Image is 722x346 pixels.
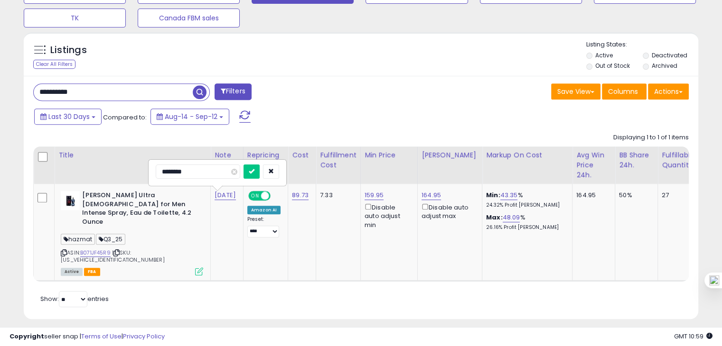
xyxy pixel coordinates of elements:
label: Deactivated [651,51,687,59]
span: | SKU: [US_VEHICLE_IDENTIFICATION_NUMBER] [61,249,165,263]
p: Listing States: [586,40,698,49]
span: ON [249,192,261,200]
div: [PERSON_NAME] [422,150,478,160]
span: FBA [84,268,100,276]
div: 164.95 [576,191,608,200]
div: Markup on Cost [486,150,568,160]
button: Columns [602,83,647,100]
span: Aug-14 - Sep-12 [165,112,217,121]
span: All listings currently available for purchase on Amazon [61,268,83,276]
label: Out of Stock [595,62,630,70]
div: 27 [662,191,691,200]
div: Preset: [247,216,281,237]
b: [PERSON_NAME] Ultra [DEMOGRAPHIC_DATA] for Men Intense Spray, Eau de Toilette, 4.2 Ounce [82,191,197,228]
a: Privacy Policy [123,332,165,341]
span: Last 30 Days [48,112,90,121]
div: Disable auto adjust min [365,202,410,229]
button: TK [24,9,126,27]
div: BB Share 24h. [619,150,654,170]
div: 50% [619,191,650,200]
label: Archived [651,62,677,70]
span: Show: entries [40,294,109,303]
div: Avg Win Price 24h. [576,150,611,180]
span: OFF [269,192,284,200]
label: Active [595,51,613,59]
div: Amazon AI [247,206,281,214]
img: 31jon89YglL._SL40_.jpg [61,191,80,210]
button: Aug-14 - Sep-12 [150,109,229,125]
div: Cost [292,150,312,160]
button: Last 30 Days [34,109,102,125]
div: Clear All Filters [33,60,75,69]
span: hazmat [61,234,95,245]
div: Min Price [365,150,413,160]
div: Fulfillment Cost [320,150,356,170]
a: 89.73 [292,191,309,200]
div: Title [58,150,206,160]
div: Displaying 1 to 1 of 1 items [613,133,689,142]
div: % [486,213,565,231]
button: Save View [551,83,600,100]
a: Terms of Use [81,332,122,341]
div: Repricing [247,150,284,160]
a: 43.35 [500,191,518,200]
p: 26.16% Profit [PERSON_NAME] [486,224,565,231]
button: Actions [648,83,689,100]
div: seller snap | | [9,332,165,341]
div: Fulfillable Quantity [662,150,694,170]
div: Note [215,150,239,160]
span: Columns [608,87,638,96]
div: Disable auto adjust max [422,202,475,220]
div: % [486,191,565,209]
a: [DATE] [215,191,236,200]
button: Canada FBM sales [138,9,240,27]
h5: Listings [50,44,87,57]
button: Filters [215,83,252,100]
a: B071JF45R9 [80,249,111,257]
div: ASIN: [61,191,203,274]
th: The percentage added to the cost of goods (COGS) that forms the calculator for Min & Max prices. [482,146,572,184]
span: Q3_25 [96,234,125,245]
p: 24.32% Profit [PERSON_NAME] [486,202,565,209]
div: 7.33 [320,191,353,200]
span: Compared to: [103,113,147,122]
strong: Copyright [9,332,44,341]
a: 48.09 [503,213,520,222]
a: 164.95 [422,191,441,200]
a: 159.95 [365,191,384,200]
b: Min: [486,191,500,200]
b: Max: [486,213,503,222]
img: one_i.png [709,275,719,285]
span: 2025-10-13 10:59 GMT [674,332,713,341]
